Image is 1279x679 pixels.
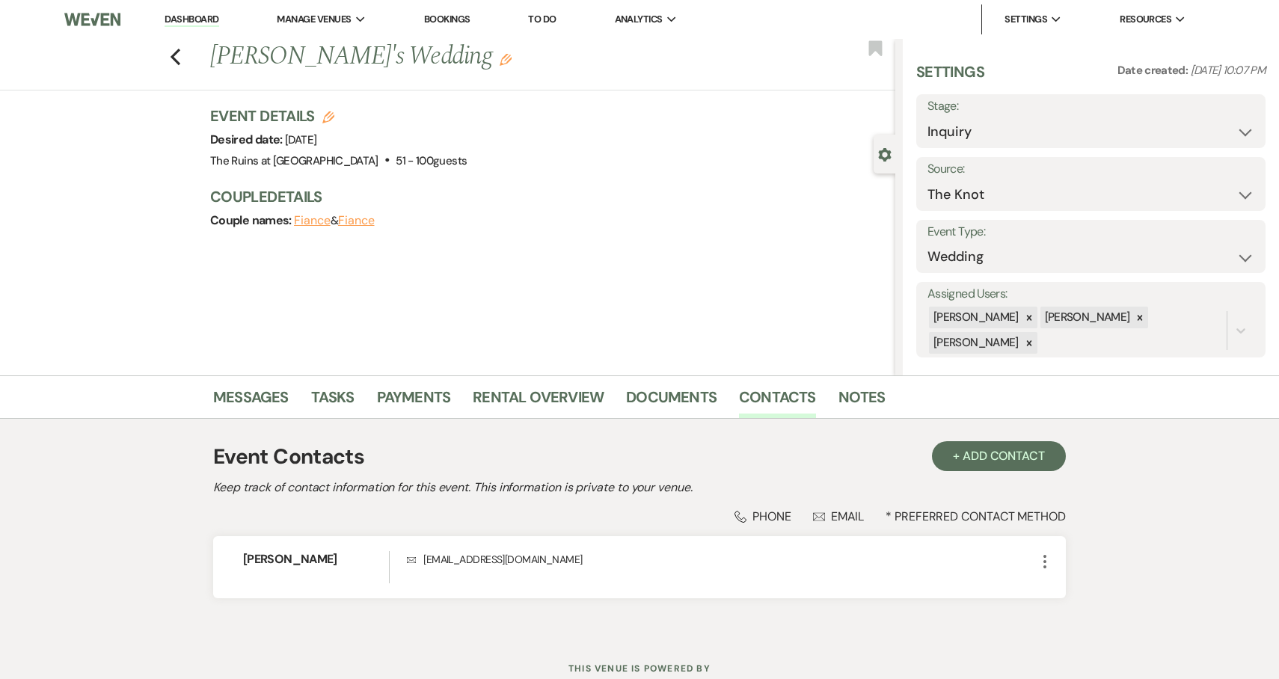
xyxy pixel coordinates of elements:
[213,509,1066,524] div: * Preferred Contact Method
[165,13,218,27] a: Dashboard
[210,153,378,168] span: The Ruins at [GEOGRAPHIC_DATA]
[243,551,389,568] h6: [PERSON_NAME]
[1117,63,1191,78] span: Date created:
[528,13,556,25] a: To Do
[424,13,470,25] a: Bookings
[878,147,892,161] button: Close lead details
[285,132,316,147] span: [DATE]
[1191,63,1266,78] span: [DATE] 10:07 PM
[377,385,451,418] a: Payments
[294,213,374,228] span: &
[210,39,752,75] h1: [PERSON_NAME]'s Wedding
[739,385,816,418] a: Contacts
[626,385,717,418] a: Documents
[210,132,285,147] span: Desired date:
[615,12,663,27] span: Analytics
[916,61,984,94] h3: Settings
[338,215,375,227] button: Fiance
[500,52,512,66] button: Edit
[210,186,880,207] h3: Couple Details
[210,105,467,126] h3: Event Details
[277,12,351,27] span: Manage Venues
[929,307,1021,328] div: [PERSON_NAME]
[838,385,886,418] a: Notes
[213,385,289,418] a: Messages
[1120,12,1171,27] span: Resources
[927,221,1254,243] label: Event Type:
[473,385,604,418] a: Rental Overview
[1040,307,1132,328] div: [PERSON_NAME]
[294,215,331,227] button: Fiance
[927,96,1254,117] label: Stage:
[396,153,467,168] span: 51 - 100 guests
[64,4,121,35] img: Weven Logo
[407,551,1036,568] p: [EMAIL_ADDRESS][DOMAIN_NAME]
[213,441,364,473] h1: Event Contacts
[813,509,865,524] div: Email
[213,479,1066,497] h2: Keep track of contact information for this event. This information is private to your venue.
[927,159,1254,180] label: Source:
[734,509,791,524] div: Phone
[927,283,1254,305] label: Assigned Users:
[311,385,355,418] a: Tasks
[210,212,294,228] span: Couple names:
[1005,12,1047,27] span: Settings
[932,441,1066,471] button: + Add Contact
[929,332,1021,354] div: [PERSON_NAME]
